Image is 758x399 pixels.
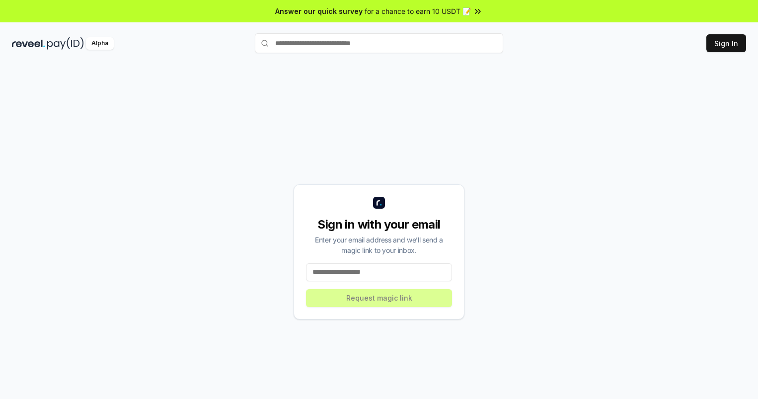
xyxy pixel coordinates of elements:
span: for a chance to earn 10 USDT 📝 [365,6,471,16]
div: Enter your email address and we’ll send a magic link to your inbox. [306,235,452,255]
div: Alpha [86,37,114,50]
div: Sign in with your email [306,217,452,233]
button: Sign In [706,34,746,52]
img: reveel_dark [12,37,45,50]
img: pay_id [47,37,84,50]
span: Answer our quick survey [275,6,363,16]
img: logo_small [373,197,385,209]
